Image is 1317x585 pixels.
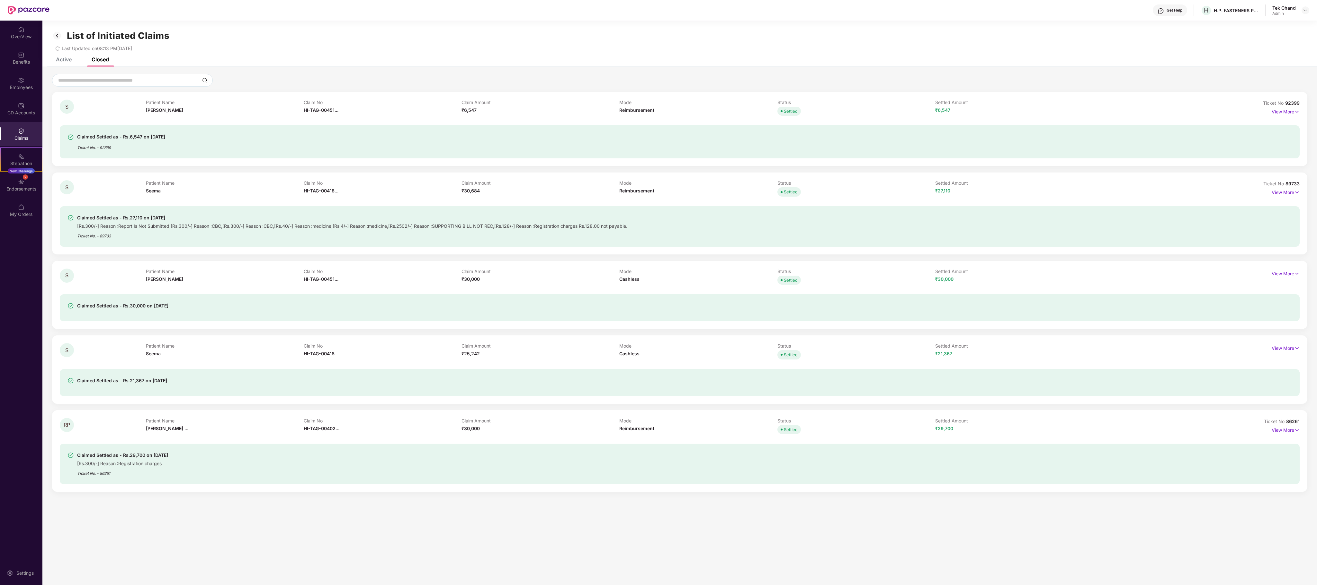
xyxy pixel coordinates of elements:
p: View More [1272,269,1300,277]
span: HI-TAG-00418... [304,188,338,193]
img: svg+xml;base64,PHN2ZyB4bWxucz0iaHR0cDovL3d3dy53My5vcmcvMjAwMC9zdmciIHdpZHRoPSIxNyIgaGVpZ2h0PSIxNy... [1294,427,1300,434]
p: Status [777,343,935,349]
span: ₹27,110 [935,188,950,193]
img: svg+xml;base64,PHN2ZyB4bWxucz0iaHR0cDovL3d3dy53My5vcmcvMjAwMC9zdmciIHdpZHRoPSIxNyIgaGVpZ2h0PSIxNy... [1294,189,1300,196]
div: Settled [784,189,798,195]
span: Cashless [619,276,640,282]
div: Ticket No. - 86261 [77,466,168,476]
p: Claim Amount [461,418,619,423]
span: Ticket No [1263,100,1285,106]
img: svg+xml;base64,PHN2ZyBpZD0iQ2xhaW0iIHhtbG5zPSJodHRwOi8vd3d3LnczLm9yZy8yMDAwL3N2ZyIgd2lkdGg9IjIwIi... [18,128,24,134]
p: Patient Name [146,269,304,274]
div: Tek Chand [1272,5,1296,11]
div: Ticket No. - 89733 [77,229,627,239]
img: svg+xml;base64,PHN2ZyBpZD0iU3VjY2Vzcy0zMngzMiIgeG1sbnM9Imh0dHA6Ly93d3cudzMub3JnLzIwMDAvc3ZnIiB3aW... [67,303,74,309]
p: Mode [619,100,777,105]
div: New Challenge [8,168,35,173]
img: New Pazcare Logo [8,6,49,14]
div: [Rs.300/-] Reason :Report Is Not Submitted,[Rs.300/-] Reason :CBC,[Rs.300/-] Reason :CBC,[Rs.40/-... [77,222,627,229]
span: Reimbursement [619,107,654,113]
p: Claim No [304,100,461,105]
span: Cashless [619,351,640,356]
p: Claim Amount [461,343,619,349]
p: Patient Name [146,343,304,349]
span: ₹29,700 [935,426,953,431]
span: Seema [146,188,161,193]
img: svg+xml;base64,PHN2ZyBpZD0iU2VhcmNoLTMyeDMyIiB4bWxucz0iaHR0cDovL3d3dy53My5vcmcvMjAwMC9zdmciIHdpZH... [202,78,207,83]
div: Claimed Settled as - Rs.30,000 on [DATE] [77,302,168,310]
p: Status [777,269,935,274]
div: Settled [784,426,798,433]
span: Last Updated on 08:13 PM[DATE] [62,46,132,51]
div: Get Help [1167,8,1182,13]
p: Patient Name [146,100,304,105]
img: svg+xml;base64,PHN2ZyBpZD0iU3VjY2Vzcy0zMngzMiIgeG1sbnM9Imh0dHA6Ly93d3cudzMub3JnLzIwMDAvc3ZnIiB3aW... [67,377,74,384]
img: svg+xml;base64,PHN2ZyBpZD0iTXlfT3JkZXJzIiBkYXRhLW5hbWU9Ik15IE9yZGVycyIgeG1sbnM9Imh0dHA6Ly93d3cudz... [18,204,24,210]
span: [PERSON_NAME] [146,276,183,282]
p: Claim No [304,269,461,274]
img: svg+xml;base64,PHN2ZyB4bWxucz0iaHR0cDovL3d3dy53My5vcmcvMjAwMC9zdmciIHdpZHRoPSIxNyIgaGVpZ2h0PSIxNy... [1294,270,1300,277]
p: Patient Name [146,180,304,186]
p: Mode [619,418,777,423]
img: svg+xml;base64,PHN2ZyB3aWR0aD0iMzIiIGhlaWdodD0iMzIiIHZpZXdCb3g9IjAgMCAzMiAzMiIgZmlsbD0ibm9uZSIgeG... [52,30,62,41]
p: Claim No [304,418,461,423]
h1: List of Initiated Claims [67,30,169,41]
p: Settled Amount [935,418,1093,423]
div: Settled [784,108,798,114]
img: svg+xml;base64,PHN2ZyBpZD0iU3VjY2Vzcy0zMngzMiIgeG1sbnM9Imh0dHA6Ly93d3cudzMub3JnLzIwMDAvc3ZnIiB3aW... [67,215,74,221]
span: ₹21,367 [935,351,952,356]
img: svg+xml;base64,PHN2ZyBpZD0iRW5kb3JzZW1lbnRzIiB4bWxucz0iaHR0cDovL3d3dy53My5vcmcvMjAwMC9zdmciIHdpZH... [18,179,24,185]
img: svg+xml;base64,PHN2ZyB4bWxucz0iaHR0cDovL3d3dy53My5vcmcvMjAwMC9zdmciIHdpZHRoPSIxNyIgaGVpZ2h0PSIxNy... [1294,345,1300,352]
div: Settled [784,277,798,283]
span: 86261 [1286,419,1300,424]
img: svg+xml;base64,PHN2ZyBpZD0iRW1wbG95ZWVzIiB4bWxucz0iaHR0cDovL3d3dy53My5vcmcvMjAwMC9zdmciIHdpZHRoPS... [18,77,24,84]
span: Reimbursement [619,426,654,431]
span: S [65,104,68,110]
p: Settled Amount [935,100,1093,105]
span: Seema [146,351,161,356]
span: ₹30,000 [935,276,954,282]
span: RP [64,422,70,428]
p: Claim Amount [461,100,619,105]
p: Patient Name [146,418,304,423]
span: HI-TAG-00402... [304,426,339,431]
p: View More [1272,343,1300,352]
span: Reimbursement [619,188,654,193]
img: svg+xml;base64,PHN2ZyB4bWxucz0iaHR0cDovL3d3dy53My5vcmcvMjAwMC9zdmciIHdpZHRoPSIxNyIgaGVpZ2h0PSIxNy... [1294,108,1300,115]
img: svg+xml;base64,PHN2ZyBpZD0iQ0RfQWNjb3VudHMiIGRhdGEtbmFtZT0iQ0QgQWNjb3VudHMiIHhtbG5zPSJodHRwOi8vd3... [18,102,24,109]
div: Claimed Settled as - Rs.27,110 on [DATE] [77,214,627,222]
span: HI-TAG-00418... [304,351,338,356]
div: Claimed Settled as - Rs.29,700 on [DATE] [77,451,168,459]
div: 2 [23,174,28,180]
p: Mode [619,269,777,274]
div: Settled [784,351,798,358]
span: 89733 [1286,181,1300,186]
div: Claimed Settled as - Rs.21,367 on [DATE] [77,377,167,385]
span: [PERSON_NAME] [146,107,183,113]
span: S [65,185,68,190]
div: Settings [14,570,36,576]
span: S [65,348,68,353]
div: Claimed Settled as - Rs.6,547 on [DATE] [77,133,165,141]
span: H [1204,6,1209,14]
p: Status [777,418,935,423]
img: svg+xml;base64,PHN2ZyBpZD0iU3VjY2Vzcy0zMngzMiIgeG1sbnM9Imh0dHA6Ly93d3cudzMub3JnLzIwMDAvc3ZnIiB3aW... [67,134,74,140]
div: H.P. FASTENERS PVT. LTD. [1214,7,1259,13]
p: View More [1272,187,1300,196]
span: Ticket No [1264,419,1286,424]
p: Claim Amount [461,180,619,186]
img: svg+xml;base64,PHN2ZyB4bWxucz0iaHR0cDovL3d3dy53My5vcmcvMjAwMC9zdmciIHdpZHRoPSIyMSIgaGVpZ2h0PSIyMC... [18,153,24,160]
span: HI-TAG-00451... [304,107,338,113]
img: svg+xml;base64,PHN2ZyBpZD0iRHJvcGRvd24tMzJ4MzIiIHhtbG5zPSJodHRwOi8vd3d3LnczLm9yZy8yMDAwL3N2ZyIgd2... [1303,8,1308,13]
div: Stepathon [1,160,42,167]
p: Claim No [304,180,461,186]
span: Ticket No [1263,181,1286,186]
span: S [65,273,68,278]
p: Settled Amount [935,180,1093,186]
span: redo [55,46,60,51]
p: Claim Amount [461,269,619,274]
span: ₹6,547 [461,107,477,113]
div: [Rs.300/-] Reason :Registration charges [77,459,168,466]
img: svg+xml;base64,PHN2ZyBpZD0iSG9tZSIgeG1sbnM9Imh0dHA6Ly93d3cudzMub3JnLzIwMDAvc3ZnIiB3aWR0aD0iMjAiIG... [18,26,24,33]
div: Admin [1272,11,1296,16]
